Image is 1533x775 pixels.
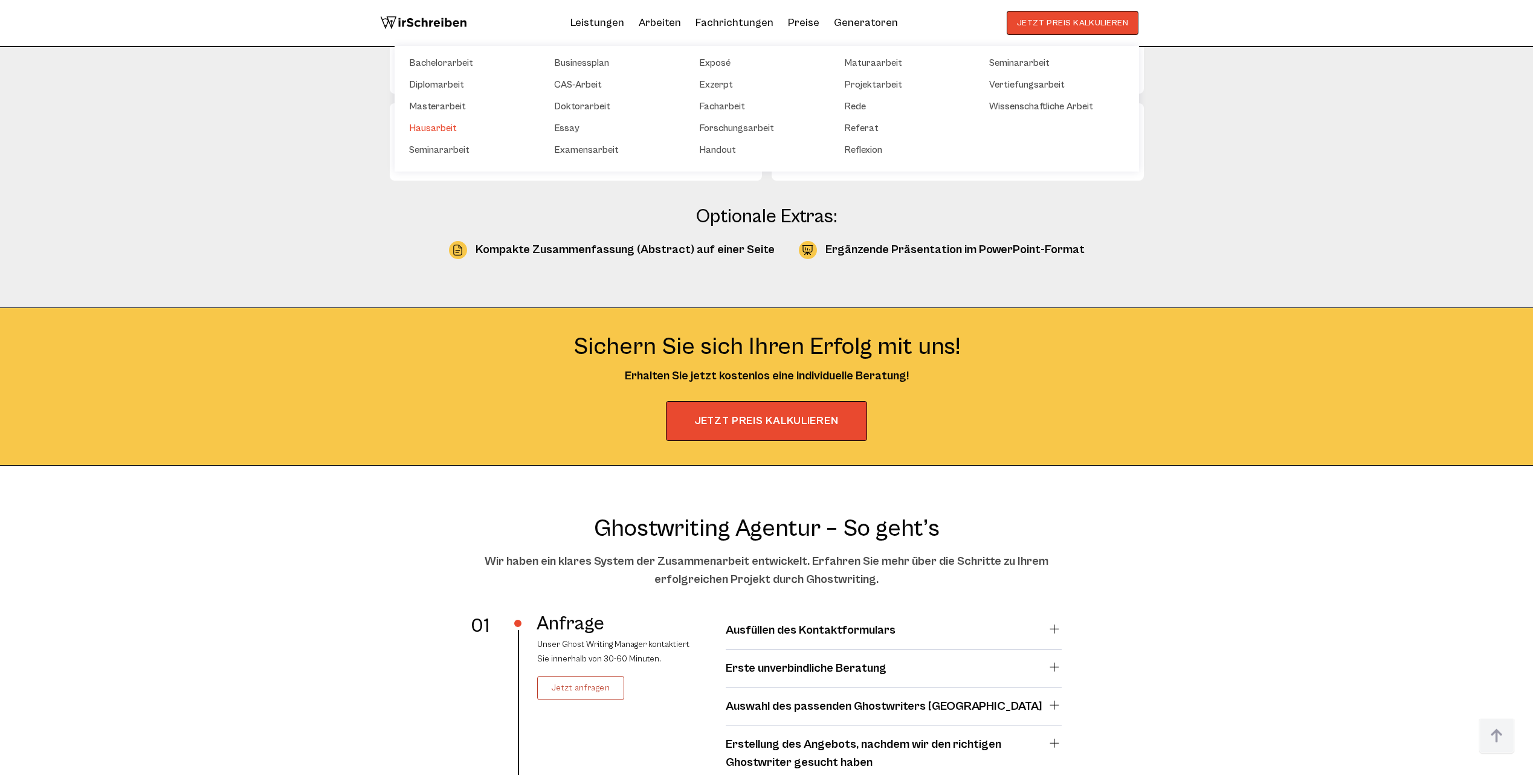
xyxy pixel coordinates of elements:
[537,676,625,700] a: Jetzt anfragen
[726,622,896,640] h4: Ausfüllen des Kontaktformulars
[472,514,1062,543] h2: Ghostwriting Agentur – So geht’s
[472,553,1062,589] div: Wir haben ein klares System der Zusammenarbeit entwickelt. Erfahren Sie mehr über die Schritte zu...
[989,99,1110,114] a: Wissenschaftliche Arbeit
[570,13,624,33] a: Leistungen
[844,56,965,70] a: Maturaarbeit
[552,683,610,693] span: Jetzt anfragen
[726,698,1042,716] h4: Auswahl des passenden Ghostwriters [GEOGRAPHIC_DATA]
[1007,11,1139,35] button: JETZT PREIS KALKULIEREN
[699,143,820,157] a: Handout
[1479,718,1515,754] img: button top
[409,143,530,157] a: Seminararbeit
[788,16,819,29] a: Preise
[451,244,464,256] img: Icon
[726,698,1062,716] summary: Auswahl des passenden Ghostwriters [GEOGRAPHIC_DATA]
[844,143,965,157] a: Reflexion
[476,241,775,259] div: Kompakte Zusammenfassung (Abstract) auf einer Seite
[844,99,965,114] a: Rede
[491,367,1042,385] div: Erhalten Sie jetzt kostenlos eine individuelle Beratung!
[554,99,675,114] a: Doktorarbeit
[666,401,867,441] button: JETZT PREIS KALKULIEREN
[409,77,530,92] a: Diplomarbeit
[699,56,820,70] a: Exposé
[409,99,530,114] a: Masterarbeit
[408,332,1125,361] div: Sichern Sie sich Ihren Erfolg mit uns!
[554,121,675,135] a: Essay
[989,56,1110,70] a: Seminararbeit
[726,622,1062,640] summary: Ausfüllen des Kontaktformulars
[989,77,1110,92] a: Vertiefungsarbeit
[554,77,675,92] a: CAS-Arbeit
[726,660,886,678] h4: Erste unverbindliche Beratung
[380,11,467,35] img: logo wirschreiben
[537,612,702,636] h3: Anfrage
[537,637,702,666] p: Unser Ghost Writing Manager kontaktiert Sie innerhalb von 30-60 Minuten.
[825,241,1085,259] div: Ergänzende Präsentation im PowerPoint-Format
[801,244,814,256] img: Icon
[695,13,773,33] a: Fachrichtungen
[834,13,898,33] a: Generatoren
[390,205,1144,229] div: Optionale Extras:
[409,56,530,70] a: Bachelorarbeit
[844,121,965,135] a: Referat
[726,660,1062,678] summary: Erste unverbindliche Beratung
[699,77,820,92] a: Exzerpt
[726,736,1047,772] h4: Erstellung des Angebots, nachdem wir den richtigen Ghostwriter gesucht haben
[699,99,820,114] a: Facharbeit
[554,143,675,157] a: Examensarbeit
[726,736,1062,772] summary: Erstellung des Angebots, nachdem wir den richtigen Ghostwriter gesucht haben
[844,77,965,92] a: Projektarbeit
[409,121,530,135] a: Hausarbeit
[699,121,820,135] a: Forschungsarbeit
[639,13,681,33] a: Arbeiten
[554,56,675,70] a: Businessplan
